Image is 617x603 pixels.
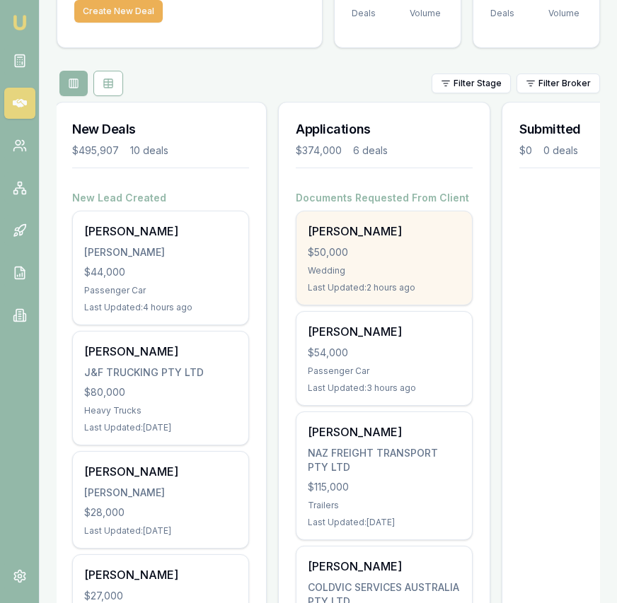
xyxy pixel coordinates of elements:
img: emu-icon-u.png [11,14,28,31]
div: NAZ FREIGHT TRANSPORT PTY LTD [308,446,461,474]
div: Last Updated: 2 hours ago [308,282,461,293]
div: [PERSON_NAME] [84,343,237,360]
div: $0 [519,144,532,158]
div: $27,000 [84,589,237,603]
div: Last Updated: 3 hours ago [308,382,461,394]
div: [PERSON_NAME] [84,566,237,583]
div: $495,907 [72,144,119,158]
div: Passenger Car [84,285,237,296]
div: Volume [548,8,599,19]
h3: Applications [296,119,473,139]
span: Filter Broker [538,78,591,89]
div: [PERSON_NAME] [84,223,237,240]
button: Filter Stage [432,74,511,93]
div: Last Updated: [DATE] [84,525,237,537]
div: 6 deals [353,144,388,158]
div: Volume [410,8,473,19]
div: $54,000 [308,346,461,360]
div: [PERSON_NAME] [84,245,237,259]
div: Trailers [308,500,461,511]
h3: New Deals [72,119,249,139]
div: 10 deals [130,144,168,158]
span: Filter Stage [454,78,502,89]
div: [PERSON_NAME] [308,423,461,440]
div: Deals [352,8,376,19]
h4: Documents Requested From Client [296,191,473,205]
div: [PERSON_NAME] [308,323,461,340]
div: [PERSON_NAME] [84,463,237,480]
div: Last Updated: [DATE] [308,517,461,528]
div: [PERSON_NAME] [308,223,461,240]
div: J&F TRUCKING PTY LTD [84,365,237,380]
div: $44,000 [84,265,237,279]
button: Filter Broker [517,74,600,93]
div: $374,000 [296,144,342,158]
div: $115,000 [308,480,461,494]
div: $50,000 [308,245,461,259]
div: Wedding [308,265,461,276]
div: [PERSON_NAME] [84,486,237,500]
div: Heavy Trucks [84,405,237,416]
div: Last Updated: [DATE] [84,422,237,433]
div: Last Updated: 4 hours ago [84,302,237,313]
div: 0 deals [543,144,578,158]
div: Deals [490,8,514,19]
div: $80,000 [84,385,237,399]
div: [PERSON_NAME] [308,558,461,575]
div: $28,000 [84,505,237,520]
div: Passenger Car [308,365,461,377]
h4: New Lead Created [72,191,249,205]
